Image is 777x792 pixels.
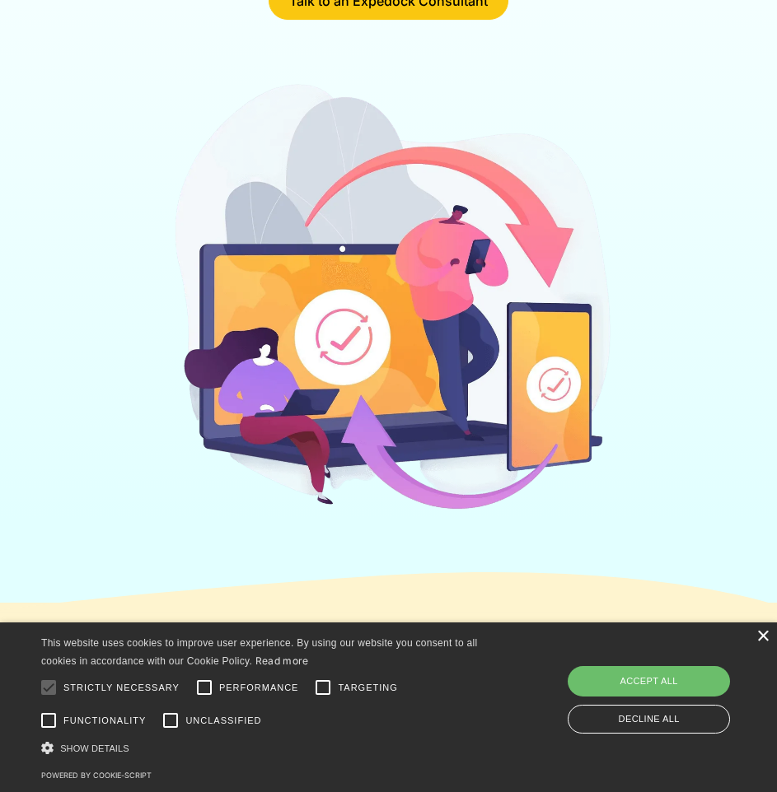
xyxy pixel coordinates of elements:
img: arrow pointing to cellphone from laptop, and arrow from laptop to cellphone [163,79,614,524]
span: Performance [219,681,299,695]
div: Decline all [568,705,730,734]
span: This website uses cookies to improve user experience. By using our website you consent to all coo... [41,637,478,668]
span: Unclassified [185,714,261,728]
a: Powered by cookie-script [41,771,152,780]
div: Close [756,631,769,643]
a: Read more [255,655,309,667]
iframe: Chat Widget [695,713,777,792]
span: Show details [60,743,129,753]
span: Functionality [63,714,146,728]
span: Strictly necessary [63,681,180,695]
div: Accept all [568,666,730,696]
span: Targeting [338,681,397,695]
div: Show details [41,739,493,757]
